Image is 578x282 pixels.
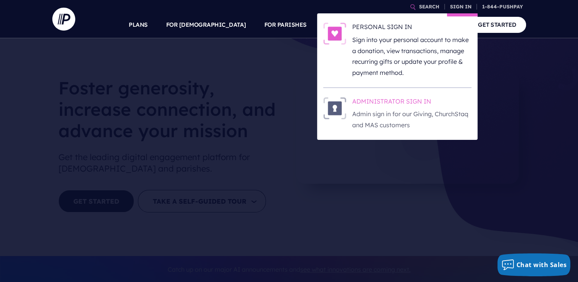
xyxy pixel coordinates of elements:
[352,34,471,78] p: Sign into your personal account to make a donation, view transactions, manage recurring gifts or ...
[325,11,359,38] a: SOLUTIONS
[468,17,526,32] a: GET STARTED
[352,97,471,109] h6: ADMINISTRATOR SIGN IN
[166,11,246,38] a: FOR [DEMOGRAPHIC_DATA]
[129,11,148,38] a: PLANS
[497,253,571,276] button: Chat with Sales
[323,97,346,119] img: ADMINISTRATOR SIGN IN - Illustration
[323,23,346,45] img: PERSONAL SIGN IN - Illustration
[264,11,307,38] a: FOR PARISHES
[323,97,471,131] a: ADMINISTRATOR SIGN IN - Illustration ADMINISTRATOR SIGN IN Admin sign in for our Giving, ChurchSt...
[352,23,471,34] h6: PERSONAL SIGN IN
[352,109,471,131] p: Admin sign in for our Giving, ChurchStaq and MAS customers
[516,261,567,269] span: Chat with Sales
[377,11,404,38] a: EXPLORE
[323,23,471,78] a: PERSONAL SIGN IN - Illustration PERSONAL SIGN IN Sign into your personal account to make a donati...
[422,11,450,38] a: COMPANY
